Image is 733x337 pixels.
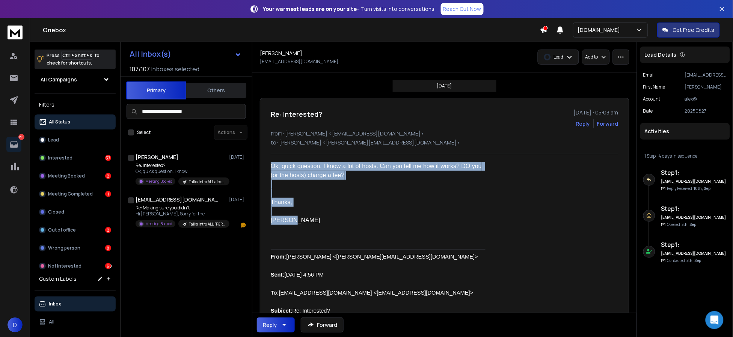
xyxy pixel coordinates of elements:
div: Ok, quick question. I know a lot of hosts. Can you tell me how it works? DO you (or the hosts) ch... [271,162,490,207]
p: Account [643,96,661,102]
p: Add to [585,54,598,60]
p: Contacted [667,258,701,263]
h6: [EMAIL_ADDRESS][DOMAIN_NAME] [661,215,727,220]
button: Reply [257,317,295,332]
label: Select [137,129,151,135]
button: All Status [35,114,116,129]
p: Email [643,72,655,78]
h3: Filters [35,99,116,110]
p: Meeting Completed [48,191,93,197]
p: Closed [48,209,64,215]
p: to: [PERSON_NAME] <[PERSON_NAME][EMAIL_ADDRESS][DOMAIN_NAME]> [271,139,618,146]
span: 1 Step [645,153,656,159]
p: Opened [667,222,697,227]
button: Meeting Booked2 [35,168,116,184]
h6: Step 1 : [661,204,727,213]
h1: [EMAIL_ADDRESS][DOMAIN_NAME] [136,196,218,203]
span: 4 days in sequence [659,153,698,159]
h6: Step 1 : [661,168,727,177]
p: [EMAIL_ADDRESS][DOMAIN_NAME] [685,72,727,78]
p: Inbox [49,301,61,307]
span: 5th, Sep [687,258,701,263]
div: 2 [105,227,111,233]
div: Activities [640,123,730,140]
p: [DATE] [229,197,246,203]
p: Date [643,108,653,114]
button: D [8,317,23,332]
button: Out of office2 [35,223,116,238]
div: Reply [263,321,277,329]
b: From: [271,254,287,260]
p: [PERSON_NAME] [685,84,727,90]
button: All Inbox(s) [124,47,247,62]
h1: [PERSON_NAME] [260,50,302,57]
p: Talks Intro ALL alex@ #20250701 [189,179,225,185]
p: Lead [48,137,59,143]
span: 10th, Sep [694,186,711,191]
div: 168 [105,263,111,269]
div: 37 [105,155,111,161]
p: Wrong person [48,245,80,251]
button: Wrong person8 [35,241,116,256]
p: [EMAIL_ADDRESS][DOMAIN_NAME] [260,59,338,65]
button: Get Free Credits [657,23,720,38]
p: [DATE] : 05:03 am [574,109,618,116]
p: – Turn visits into conversations [263,5,435,13]
font: [PERSON_NAME] <[PERSON_NAME][EMAIL_ADDRESS][DOMAIN_NAME]> [DATE] 4:56 PM [EMAIL_ADDRESS][DOMAIN_N... [271,254,478,314]
div: 1 [105,191,111,197]
button: Closed [35,205,116,220]
h1: All Inbox(s) [130,50,171,58]
p: Lead Details [645,51,677,59]
p: Talks Intro ALL [PERSON_NAME]@ [PERSON_NAME]@ #1-C1-0606 [189,221,225,227]
button: Others [186,82,246,99]
p: Re: Interested? [136,162,226,168]
div: 2 [105,173,111,179]
h1: All Campaigns [41,76,77,83]
p: Press to check for shortcuts. [47,52,100,67]
button: Forward [301,317,344,332]
h6: [EMAIL_ADDRESS][DOMAIN_NAME] [661,179,727,184]
b: Subject: [271,308,293,314]
p: All Status [49,119,70,125]
p: Reach Out Now [443,5,481,13]
span: 107 / 107 [130,65,150,74]
p: First Name [643,84,665,90]
h1: [PERSON_NAME] [136,153,178,161]
h3: Inboxes selected [151,65,199,74]
span: Ctrl + Shift + k [61,51,93,60]
p: [DOMAIN_NAME] [578,26,623,34]
p: 20250827 [685,108,727,114]
p: [DATE] [229,154,246,160]
p: Ok, quick question. I know [136,168,226,175]
p: 218 [18,134,24,140]
div: 8 [105,245,111,251]
a: Reach Out Now [441,3,484,15]
span: 5th, Sep [682,222,697,227]
p: Meeting Booked [145,221,172,227]
p: alex@ [685,96,727,102]
h1: Re: Interested? [271,109,322,119]
button: All Campaigns [35,72,116,87]
p: Reply Received [667,186,711,191]
div: | [645,153,725,159]
strong: Your warmest leads are on your site [263,5,357,12]
button: Inbox [35,296,116,311]
p: [DATE] [437,83,452,89]
button: Lead [35,132,116,147]
p: Meeting Booked [48,173,85,179]
h1: Onebox [43,26,540,35]
h3: Custom Labels [39,275,77,283]
div: [PERSON_NAME] [271,216,490,225]
button: Not Interested168 [35,259,116,274]
div: Open Intercom Messenger [706,311,724,329]
p: Out of office [48,227,76,233]
button: Reply [576,120,590,128]
p: Not Interested [48,263,81,269]
b: To: [271,290,279,296]
a: 218 [6,137,21,152]
button: Meeting Completed1 [35,187,116,202]
p: All [49,319,54,325]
